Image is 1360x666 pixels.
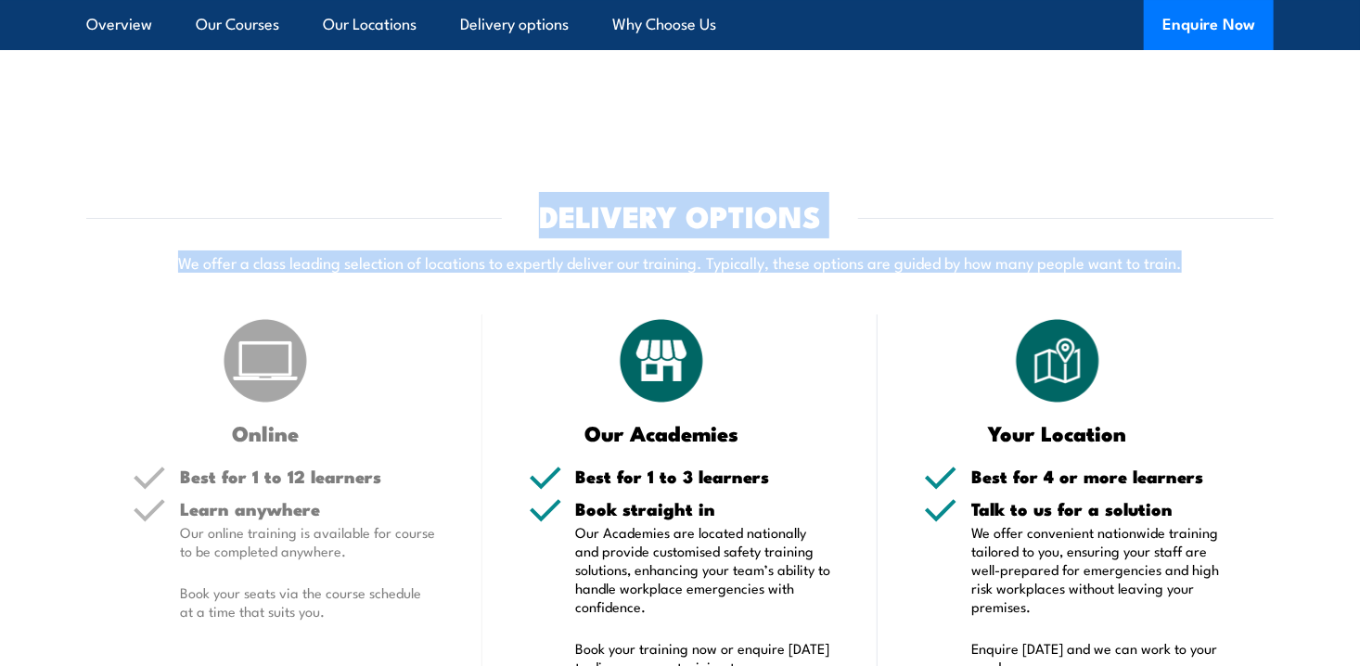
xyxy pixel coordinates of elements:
h5: Best for 4 or more learners [971,467,1227,485]
h3: Our Academies [529,422,795,443]
h3: Your Location [924,422,1190,443]
h5: Best for 1 to 12 learners [180,467,436,485]
h3: Online [133,422,399,443]
h5: Learn anywhere [180,500,436,518]
h5: Talk to us for a solution [971,500,1227,518]
p: We offer a class leading selection of locations to expertly deliver our training. Typically, thes... [86,251,1274,273]
p: We offer convenient nationwide training tailored to you, ensuring your staff are well-prepared fo... [971,523,1227,616]
h5: Book straight in [576,500,832,518]
p: Our online training is available for course to be completed anywhere. [180,523,436,560]
h5: Best for 1 to 3 learners [576,467,832,485]
p: Book your seats via the course schedule at a time that suits you. [180,583,436,621]
h2: DELIVERY OPTIONS [539,202,821,228]
p: Our Academies are located nationally and provide customised safety training solutions, enhancing ... [576,523,832,616]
